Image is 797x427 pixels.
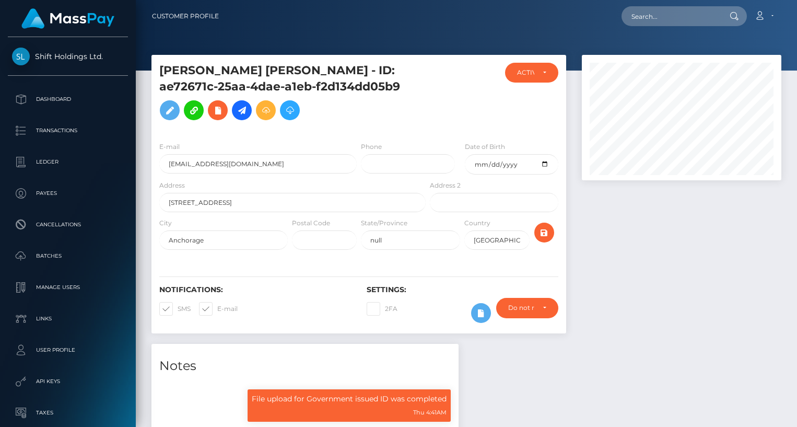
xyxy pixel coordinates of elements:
[413,409,447,416] small: Thu 4:41AM
[12,280,124,295] p: Manage Users
[8,212,128,238] a: Cancellations
[12,217,124,233] p: Cancellations
[21,8,114,29] img: MassPay Logo
[12,91,124,107] p: Dashboard
[8,306,128,332] a: Links
[8,400,128,426] a: Taxes
[8,368,128,395] a: API Keys
[508,304,534,312] div: Do not require
[12,248,124,264] p: Batches
[159,181,185,190] label: Address
[464,218,490,228] label: Country
[12,311,124,327] p: Links
[361,218,407,228] label: State/Province
[159,218,172,228] label: City
[8,52,128,61] span: Shift Holdings Ltd.
[232,100,252,120] a: Initiate Payout
[367,302,397,316] label: 2FA
[430,181,461,190] label: Address 2
[292,218,330,228] label: Postal Code
[12,374,124,389] p: API Keys
[159,63,420,125] h5: [PERSON_NAME] [PERSON_NAME] - ID: ae72671c-25aa-4dae-a1eb-f2d134dd05b9
[12,154,124,170] p: Ledger
[12,123,124,139] p: Transactions
[12,186,124,201] p: Payees
[159,302,191,316] label: SMS
[252,394,447,405] p: File upload for Government issued ID was completed
[367,285,558,294] h6: Settings:
[152,5,219,27] a: Customer Profile
[496,298,558,318] button: Do not require
[8,243,128,269] a: Batches
[12,405,124,421] p: Taxes
[517,68,534,77] div: ACTIVE
[199,302,238,316] label: E-mail
[8,274,128,301] a: Manage Users
[361,142,382,152] label: Phone
[505,63,558,83] button: ACTIVE
[12,342,124,358] p: User Profile
[159,357,451,375] h4: Notes
[8,118,128,144] a: Transactions
[465,142,505,152] label: Date of Birth
[12,48,30,65] img: Shift Holdings Ltd.
[622,6,720,26] input: Search...
[8,180,128,206] a: Payees
[8,337,128,363] a: User Profile
[159,285,351,294] h6: Notifications:
[159,142,180,152] label: E-mail
[8,86,128,112] a: Dashboard
[8,149,128,175] a: Ledger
